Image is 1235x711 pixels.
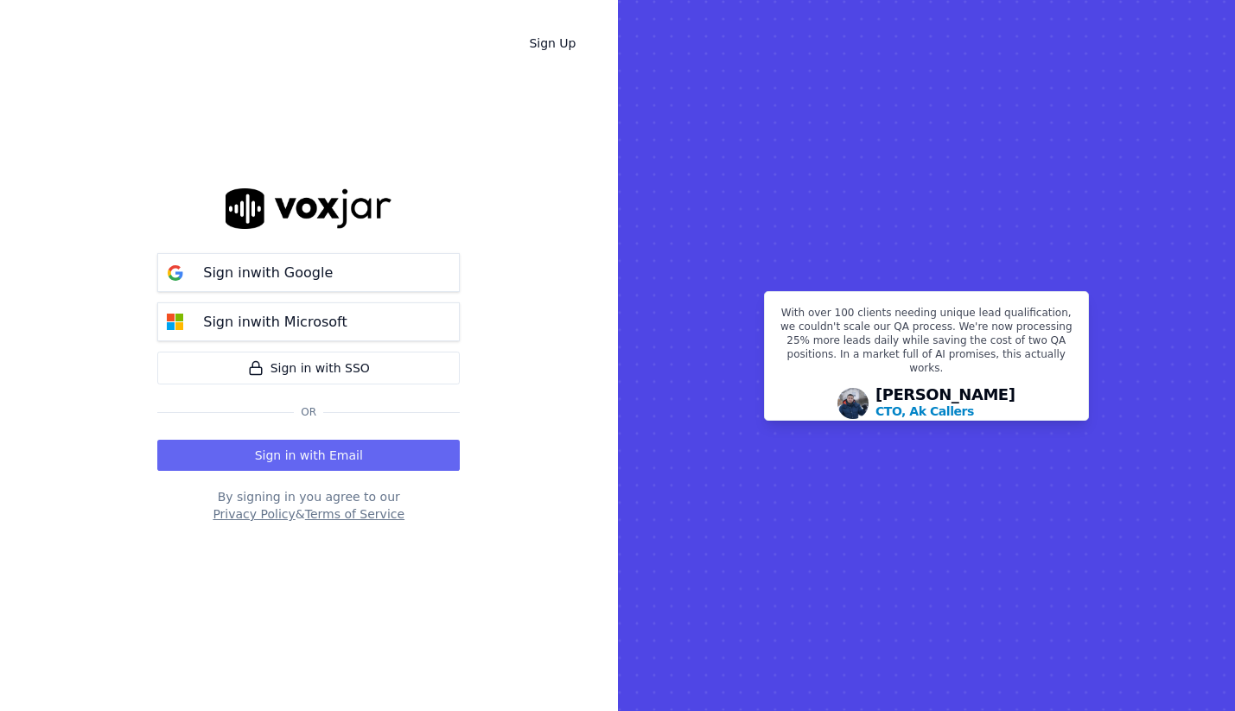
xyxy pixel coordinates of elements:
img: logo [226,188,392,229]
a: Sign in with SSO [157,352,460,384]
button: Sign in with Email [157,440,460,471]
p: With over 100 clients needing unique lead qualification, we couldn't scale our QA process. We're ... [775,306,1078,382]
button: Terms of Service [305,505,404,523]
button: Sign inwith Microsoft [157,302,460,341]
p: Sign in with Google [203,263,333,283]
button: Privacy Policy [213,505,295,523]
p: CTO, Ak Callers [875,403,974,420]
p: Sign in with Microsoft [203,312,347,333]
img: google Sign in button [158,256,193,290]
span: Or [294,405,323,419]
button: Sign inwith Google [157,253,460,292]
div: [PERSON_NAME] [875,387,1015,420]
a: Sign Up [515,28,589,59]
div: By signing in you agree to our & [157,488,460,523]
img: Avatar [837,388,869,419]
img: microsoft Sign in button [158,305,193,340]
